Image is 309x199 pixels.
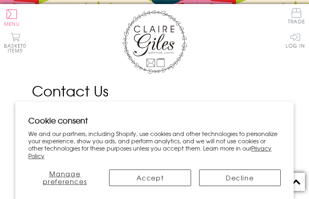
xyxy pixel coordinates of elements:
[8,42,26,54] span: 0 items
[109,170,191,186] button: Accept
[122,10,187,74] img: Claire Giles Greetings Cards
[28,170,101,186] button: Manage preferences
[286,32,305,48] a: Log In
[4,32,26,53] button: Basket0 items
[4,9,20,26] button: Menu
[43,169,87,186] span: Manage preferences
[28,144,271,159] a: Privacy Policy
[288,8,305,24] span: Trade
[288,8,305,25] a: Trade
[4,20,20,27] span: Menu
[28,130,281,159] p: We and our partners, including Shopify, use cookies and other technologies to personalize your ex...
[32,80,277,101] h1: Contact Us
[28,115,281,126] h2: Cookie consent
[199,170,281,186] button: Decline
